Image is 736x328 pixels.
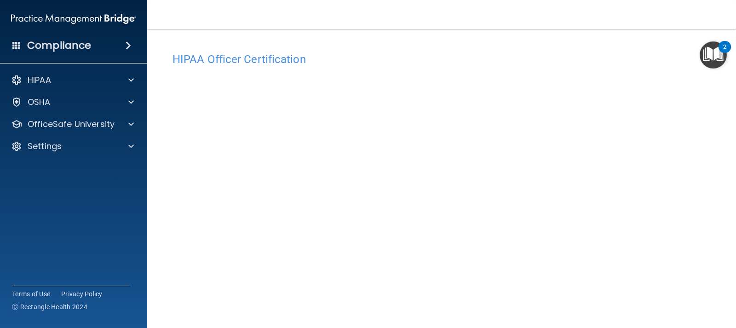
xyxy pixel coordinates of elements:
[700,41,727,69] button: Open Resource Center, 2 new notifications
[11,119,134,130] a: OfficeSafe University
[11,75,134,86] a: HIPAA
[28,141,62,152] p: Settings
[28,75,51,86] p: HIPAA
[27,39,91,52] h4: Compliance
[11,141,134,152] a: Settings
[11,10,136,28] img: PMB logo
[172,53,711,65] h4: HIPAA Officer Certification
[11,97,134,108] a: OSHA
[28,119,115,130] p: OfficeSafe University
[12,289,50,299] a: Terms of Use
[723,47,726,59] div: 2
[12,302,87,311] span: Ⓒ Rectangle Health 2024
[61,289,103,299] a: Privacy Policy
[28,97,51,108] p: OSHA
